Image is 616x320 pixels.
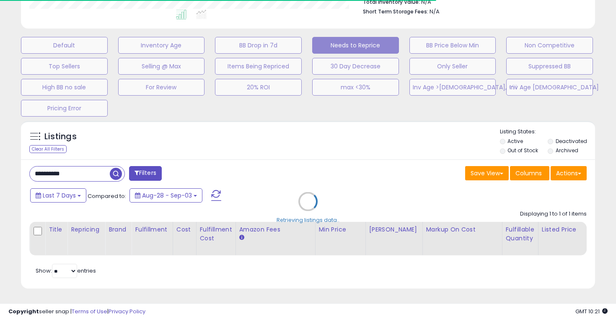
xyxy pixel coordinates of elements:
button: For Review [118,79,205,96]
button: max <30% [312,79,399,96]
button: Inventory Age [118,37,205,54]
button: BB Price Below Min [409,37,496,54]
strong: Copyright [8,307,39,315]
button: Selling @ Max [118,58,205,75]
button: Pricing Error [21,100,108,117]
button: High BB no sale [21,79,108,96]
button: Items Being Repriced [215,58,302,75]
button: Inv Age >[DEMOGRAPHIC_DATA], <91 [409,79,496,96]
a: Privacy Policy [109,307,145,315]
div: Retrieving listings data.. [277,216,339,224]
button: Only Seller [409,58,496,75]
button: Needs to Reprice [312,37,399,54]
div: seller snap | | [8,308,145,316]
button: Non Competitive [506,37,593,54]
button: Top Sellers [21,58,108,75]
button: Inv Age [DEMOGRAPHIC_DATA] [506,79,593,96]
button: Default [21,37,108,54]
a: Terms of Use [72,307,107,315]
button: 30 Day Decrease [312,58,399,75]
button: Suppressed BB [506,58,593,75]
button: 20% ROI [215,79,302,96]
button: BB Drop in 7d [215,37,302,54]
span: 2025-09-11 10:21 GMT [575,307,608,315]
